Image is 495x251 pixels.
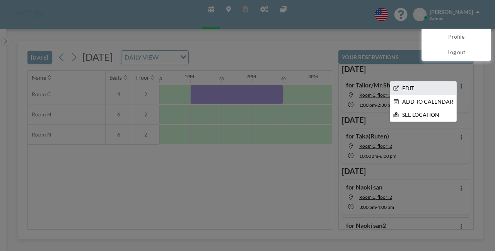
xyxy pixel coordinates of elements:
a: Profile [422,29,491,45]
li: ADD TO CALENDAR [390,95,456,108]
li: EDIT [390,82,456,95]
a: Log out [422,45,491,60]
span: Log out [447,49,465,56]
span: Profile [448,33,464,41]
li: SEE LOCATION [390,108,456,121]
